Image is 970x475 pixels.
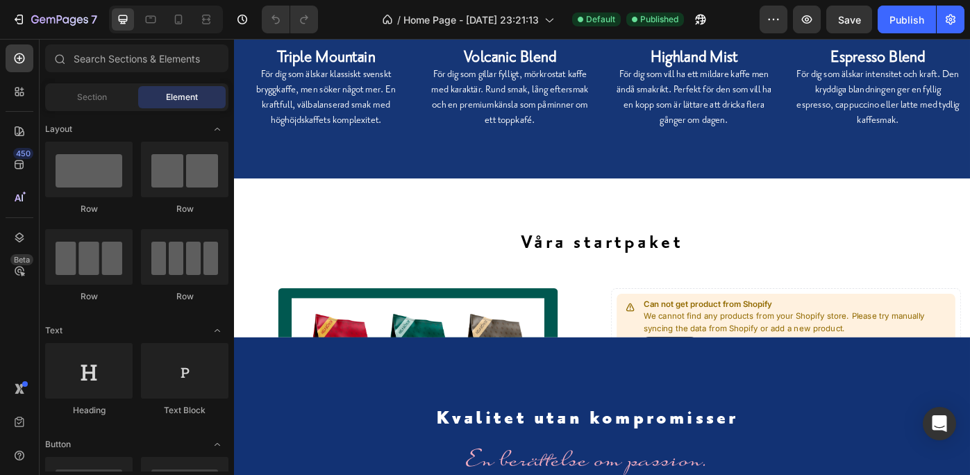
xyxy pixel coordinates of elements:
[878,6,936,33] button: Publish
[45,44,228,72] input: Search Sections & Elements
[141,404,228,417] div: Text Block
[206,118,228,140] span: Toggle open
[838,14,861,26] span: Save
[234,39,970,475] iframe: Design area
[10,254,33,265] div: Beta
[403,12,539,27] span: Home Page - [DATE] 23:21:13
[262,6,318,33] div: Undo/Redo
[141,290,228,303] div: Row
[676,10,783,31] strong: Espresso Blend
[464,307,811,334] p: We cannot find any products from your Shopify store. Please try manually syncing the data from Sh...
[640,13,678,26] span: Published
[206,433,228,456] span: Toggle open
[141,203,228,215] div: Row
[78,412,722,448] h2: Kvalitet utan kompromisser
[166,91,198,103] span: Element
[206,319,228,342] span: Toggle open
[889,12,924,27] div: Publish
[637,32,821,101] p: För dig som älskar intensitet och kraft. Den kryddiga blandningen ger en fyllig espresso, cappucc...
[6,6,103,33] button: 7
[45,404,133,417] div: Heading
[397,12,401,27] span: /
[13,148,33,159] div: 450
[464,294,811,308] p: Can not get product from Shopify
[45,438,71,451] span: Button
[91,11,97,28] p: 7
[77,91,107,103] span: Section
[45,324,62,337] span: Text
[586,13,615,26] span: Default
[10,213,823,249] h2: Våra startpaket
[45,203,133,215] div: Row
[45,290,133,303] div: Row
[45,123,72,135] span: Layout
[826,6,872,33] button: Save
[923,407,956,440] div: Open Intercom Messenger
